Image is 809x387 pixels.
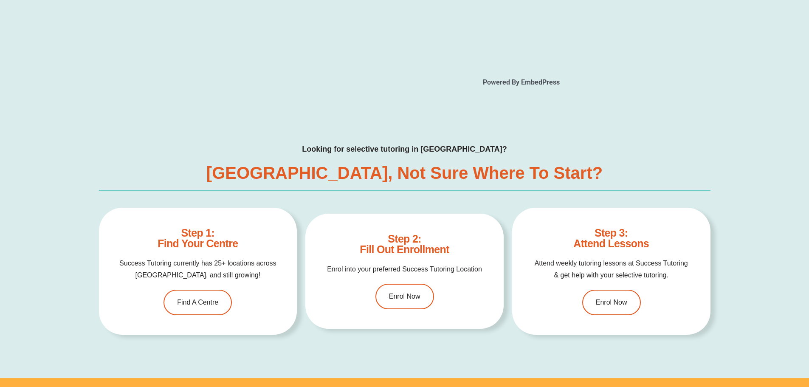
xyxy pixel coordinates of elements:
[228,1,240,13] button: Draw
[325,263,484,275] p: Enrol into your preferred Success Tutoring Location
[89,1,102,13] span: of ⁨0⁩
[217,1,228,13] button: Text
[99,143,710,156] h4: Looking for selective tutoring in [GEOGRAPHIC_DATA]?
[325,234,484,255] h4: Step 2: Fill out enrollment
[375,284,434,309] a: Enrol Now
[118,257,277,281] p: Success Tutoring currently has 25+ locations across [GEOGRAPHIC_DATA], and still growing!
[409,76,634,89] p: Powered By EmbedPress
[118,228,277,249] h4: Step 1: Find Your Centre
[240,1,252,13] button: Add or edit images
[595,299,627,306] span: Enrol Now
[206,164,603,181] h2: [GEOGRAPHIC_DATA], Not Sure Where to Start?
[582,290,640,315] a: Enrol Now
[163,290,232,315] a: Find A Centre
[389,293,420,300] span: Enrol Now
[668,291,809,387] iframe: Chat Widget
[532,228,691,249] h4: Step 3: Attend Lessons
[532,257,691,281] p: Attend weekly tutoring lessons at Success Tutoring & get help with your selective tutoring.
[177,299,218,306] span: Find A Centre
